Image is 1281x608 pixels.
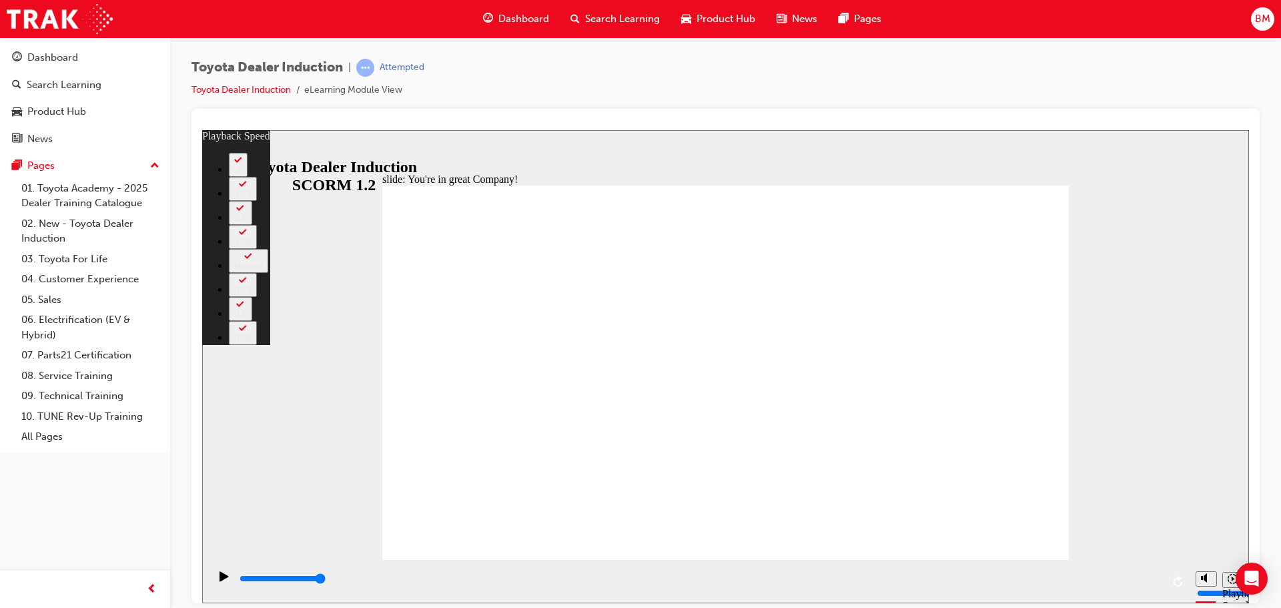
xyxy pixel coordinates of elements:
span: car-icon [12,106,22,118]
span: Search Learning [585,11,660,27]
div: Attempted [380,61,424,74]
span: Product Hub [697,11,755,27]
button: DashboardSearch LearningProduct HubNews [5,43,165,154]
button: Pages [5,154,165,178]
a: 04. Customer Experience [16,269,165,290]
div: Search Learning [27,77,101,93]
button: 2 [27,23,45,47]
a: 07. Parts21 Certification [16,345,165,366]
span: guage-icon [483,11,493,27]
span: news-icon [12,133,22,145]
div: misc controls [987,430,1040,473]
a: Toyota Dealer Induction [191,84,291,95]
a: car-iconProduct Hub [671,5,766,33]
a: news-iconNews [766,5,828,33]
div: Playback Speed [1020,458,1040,482]
img: Trak [7,4,113,34]
button: Play (Ctrl+Alt+P) [7,440,29,463]
div: News [27,131,53,147]
span: pages-icon [839,11,849,27]
span: news-icon [777,11,787,27]
a: 10. TUNE Rev-Up Training [16,406,165,427]
button: BM [1251,7,1274,31]
span: Dashboard [498,11,549,27]
a: search-iconSearch Learning [560,5,671,33]
a: 08. Service Training [16,366,165,386]
div: Pages [27,158,55,174]
a: 02. New - Toyota Dealer Induction [16,214,165,249]
div: Product Hub [27,104,86,119]
span: prev-icon [147,581,157,598]
div: playback controls [7,430,987,473]
a: 03. Toyota For Life [16,249,165,270]
div: Dashboard [27,50,78,65]
input: slide progress [37,443,123,454]
a: 05. Sales [16,290,165,310]
span: up-icon [150,158,159,175]
button: Playback speed [1020,442,1041,458]
div: 2 [32,35,40,45]
button: Mute (Ctrl+Alt+M) [993,441,1015,457]
span: Pages [854,11,881,27]
a: guage-iconDashboard [472,5,560,33]
a: pages-iconPages [828,5,892,33]
a: All Pages [16,426,165,447]
a: News [5,127,165,151]
span: News [792,11,817,27]
button: Replay (Ctrl+Alt+R) [967,442,987,462]
a: 09. Technical Training [16,386,165,406]
span: | [348,60,351,75]
a: 06. Electrification (EV & Hybrid) [16,310,165,345]
span: guage-icon [12,52,22,64]
li: eLearning Module View [304,83,402,98]
a: 01. Toyota Academy - 2025 Dealer Training Catalogue [16,178,165,214]
span: BM [1255,11,1270,27]
input: volume [995,458,1081,469]
div: Open Intercom Messenger [1236,563,1268,595]
a: Dashboard [5,45,165,70]
a: Search Learning [5,73,165,97]
span: car-icon [681,11,691,27]
span: search-icon [12,79,21,91]
span: Toyota Dealer Induction [191,60,343,75]
span: search-icon [570,11,580,27]
span: pages-icon [12,160,22,172]
a: Product Hub [5,99,165,124]
span: learningRecordVerb_ATTEMPT-icon [356,59,374,77]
